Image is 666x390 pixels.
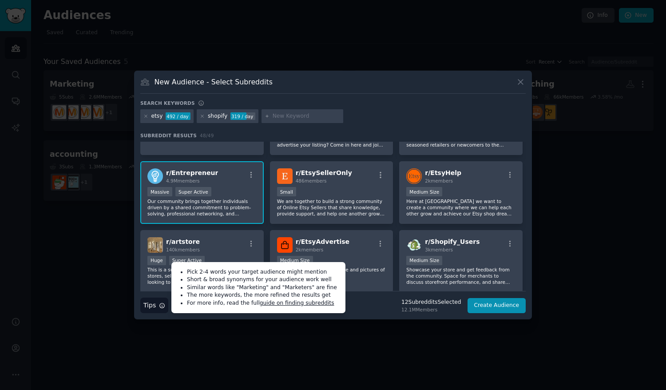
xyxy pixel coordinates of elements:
[406,267,515,285] p: Showcase your store and get feedback from the community. Space for merchants to discuss storefron...
[155,77,273,87] h3: New Audience - Select Subreddits
[147,256,166,265] div: Huge
[406,198,515,217] p: Here at [GEOGRAPHIC_DATA] we want to create a community where we can help each other grow and ach...
[187,291,339,299] li: The more keywords, the more refined the results get
[169,256,205,265] div: Super Active
[166,169,218,176] span: r/ Entrepreneur
[277,256,313,265] div: Medium Size
[187,284,339,292] li: Similar words like "Marketing" and "Marketers" are fine
[147,198,257,217] p: Our community brings together individuals driven by a shared commitment to problem-solving, profe...
[425,238,480,245] span: r/ Shopify_Users
[200,133,214,138] span: 48 / 49
[296,178,327,183] span: 486 members
[401,298,461,306] div: 12 Subreddit s Selected
[468,298,526,313] button: Create Audience
[406,168,422,184] img: EtsyHelp
[208,112,227,120] div: shopify
[140,100,195,106] h3: Search keywords
[296,238,349,245] span: r/ EtsyAdvertise
[277,198,386,217] p: We are together to build a strong community of Online Etsy Sellers that share knowledge, provide ...
[425,178,453,183] span: 2k members
[166,247,200,252] span: 140k members
[406,187,442,196] div: Medium Size
[151,112,163,120] div: etsy
[175,187,211,196] div: Super Active
[406,237,422,253] img: Shopify_Users
[425,247,453,252] span: 3k members
[260,300,334,306] a: guide on finding subreddits
[277,168,293,184] img: EtsySellerOnly
[187,276,339,284] li: Short & broad synonyms for your audience work well
[406,256,442,265] div: Medium Size
[147,237,163,253] img: artstore
[147,267,257,285] p: This is a subreddit for artists to link their stores, sell their wares, and connect to people loo...
[277,187,296,196] div: Small
[143,301,156,310] span: Tips
[296,169,352,176] span: r/ EtsySellerOnly
[230,112,255,120] div: 319 / day
[187,299,339,307] li: For more info, read the full
[401,306,461,313] div: 12.1M Members
[147,187,172,196] div: Massive
[166,238,200,245] span: r/ artstore
[277,237,293,253] img: EtsyAdvertise
[273,112,340,120] input: New Keyword
[140,298,168,313] button: Tips
[296,247,324,252] span: 2k members
[166,178,200,183] span: 4.9M members
[166,112,190,120] div: 492 / day
[187,268,339,276] li: Pick 2-4 words your target audience might mention
[147,168,163,184] img: Entrepreneur
[425,169,461,176] span: r/ EtsyHelp
[140,132,197,139] span: Subreddit Results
